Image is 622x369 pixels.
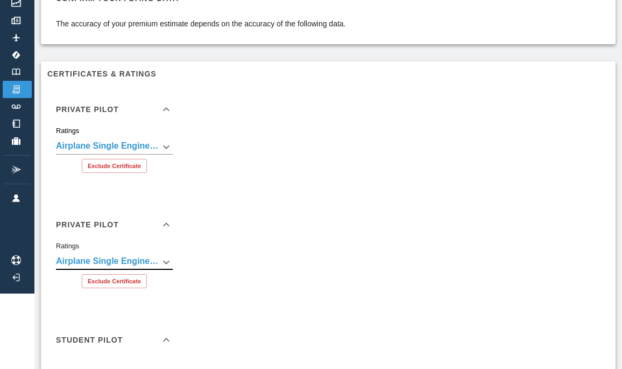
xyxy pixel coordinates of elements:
h6: Private Pilot [56,106,119,113]
button: Exclude Certificate [82,159,147,173]
p: The accuracy of your premium estimate depends on the accuracy of the following data. [56,18,346,29]
div: Airplane Single Engine Land [56,140,173,155]
button: Exclude Certificate [82,274,147,288]
label: Ratings [56,126,79,136]
div: Private Pilot [47,92,181,127]
div: Private Pilot [47,242,181,297]
h6: Private Pilot [56,221,119,228]
h6: Certificates & Ratings [47,68,609,80]
label: Ratings [56,241,79,251]
div: Airplane Single Engine Land [56,255,173,270]
h6: Student Pilot [56,336,123,344]
div: Private Pilot [47,207,181,242]
div: Private Pilot [47,127,181,182]
div: Student Pilot [47,323,181,357]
